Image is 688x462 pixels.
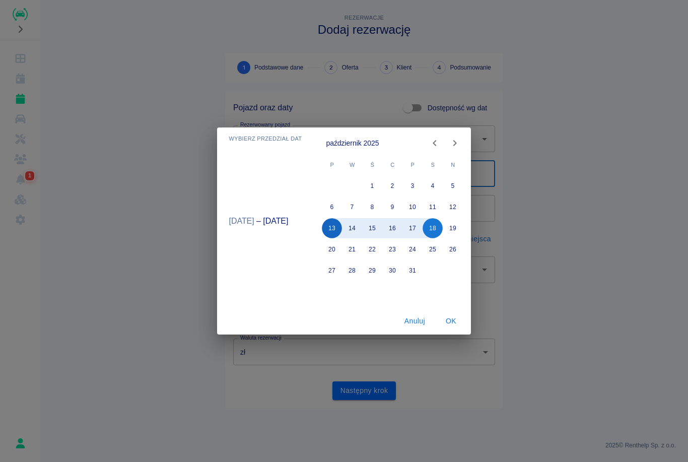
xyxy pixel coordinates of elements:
[363,218,383,238] button: 15
[443,218,463,238] button: 19
[383,260,403,281] button: 30
[423,197,443,217] button: 11
[363,197,383,217] button: 8
[403,218,423,238] button: 17
[423,218,443,238] button: 18
[322,239,342,259] button: 20
[435,312,467,331] button: OK
[322,218,342,238] button: 13
[403,176,423,196] button: 3
[383,218,403,238] button: 16
[343,155,361,175] span: wtorek
[444,155,462,175] span: niedziela
[443,197,463,217] button: 12
[229,136,302,142] span: Wybierz przedział dat
[229,216,254,226] button: [DATE]
[363,239,383,259] button: 22
[363,176,383,196] button: 1
[342,197,363,217] button: 7
[403,197,423,217] button: 10
[254,216,263,226] h5: –
[423,239,443,259] button: 25
[322,197,342,217] button: 6
[443,239,463,259] button: 26
[443,176,463,196] button: 5
[326,138,379,149] div: październik 2025
[383,197,403,217] button: 9
[363,155,381,175] span: środa
[342,239,363,259] button: 21
[383,239,403,259] button: 23
[263,216,288,226] button: [DATE]
[398,312,431,331] button: Anuluj
[383,155,401,175] span: czwartek
[424,155,442,175] span: sobota
[323,155,341,175] span: poniedziałek
[403,239,423,259] button: 24
[363,260,383,281] button: 29
[342,218,363,238] button: 14
[342,260,363,281] button: 28
[403,155,422,175] span: piątek
[322,260,342,281] button: 27
[425,133,445,153] button: Previous month
[445,133,465,153] button: Next month
[383,176,403,196] button: 2
[403,260,423,281] button: 31
[423,176,443,196] button: 4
